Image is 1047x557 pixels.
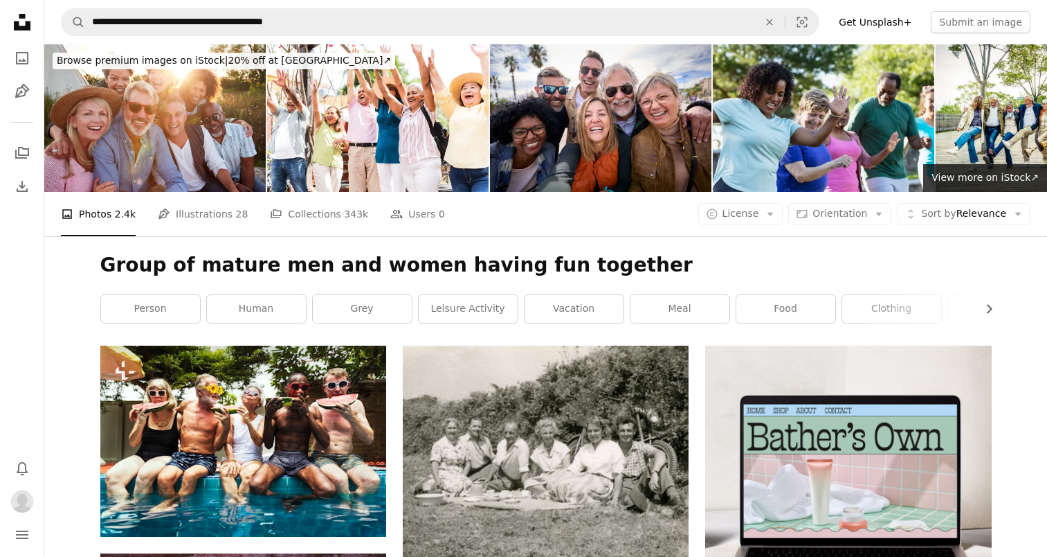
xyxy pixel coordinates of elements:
[8,488,36,515] button: Profile
[390,192,445,236] a: Users 0
[344,206,368,222] span: 343k
[897,203,1030,225] button: Sort byRelevance
[270,192,368,236] a: Collections 343k
[921,207,1006,221] span: Relevance
[419,295,518,323] a: leisure activity
[722,208,759,219] span: License
[8,173,36,200] a: Download History
[788,203,891,225] button: Orientation
[267,44,489,192] img: Senior friends having fun together outdoors
[842,295,941,323] a: clothing
[62,9,85,35] button: Search Unsplash
[44,44,403,78] a: Browse premium images on iStock|20% off at [GEOGRAPHIC_DATA]↗
[57,55,391,66] span: 20% off at [GEOGRAPHIC_DATA] ↗
[713,44,934,192] img: Mature and senior adults taking exercise class in park
[158,192,248,236] a: Illustrations 28
[525,295,623,323] a: vacation
[11,490,33,513] img: Avatar of user Connie Cotter
[921,208,956,219] span: Sort by
[931,172,1039,183] span: View more on iStock ↗
[490,44,711,192] img: Group diverse cheerful middle-aged tourist friends posing smiling taking a photo selfie embracing.
[44,44,266,192] img: Portrait Of Mature Friends By Tent On Camping Vacation Against Setting Sun
[830,11,920,33] a: Get Unsplash+
[736,295,835,323] a: food
[100,253,992,278] h1: Group of mature men and women having fun together
[313,295,412,323] a: grey
[8,44,36,72] a: Photos
[698,203,783,225] button: License
[785,9,819,35] button: Visual search
[439,206,445,222] span: 0
[100,435,386,448] a: Group of diverse senior adults eating watermelon together
[57,55,228,66] span: Browse premium images on iStock |
[948,295,1047,323] a: summer
[812,208,867,219] span: Orientation
[754,9,785,35] button: Clear
[101,295,200,323] a: person
[923,164,1047,192] a: View more on iStock↗
[630,295,729,323] a: meal
[8,78,36,105] a: Illustrations
[403,454,689,466] a: grayscale photo of group of men sitting on grass
[8,139,36,167] a: Collections
[931,11,1030,33] button: Submit an image
[8,521,36,549] button: Menu
[236,206,248,222] span: 28
[207,295,306,323] a: human
[61,8,819,36] form: Find visuals sitewide
[100,346,386,537] img: Group of diverse senior adults eating watermelon together
[976,295,992,323] button: scroll list to the right
[8,454,36,482] button: Notifications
